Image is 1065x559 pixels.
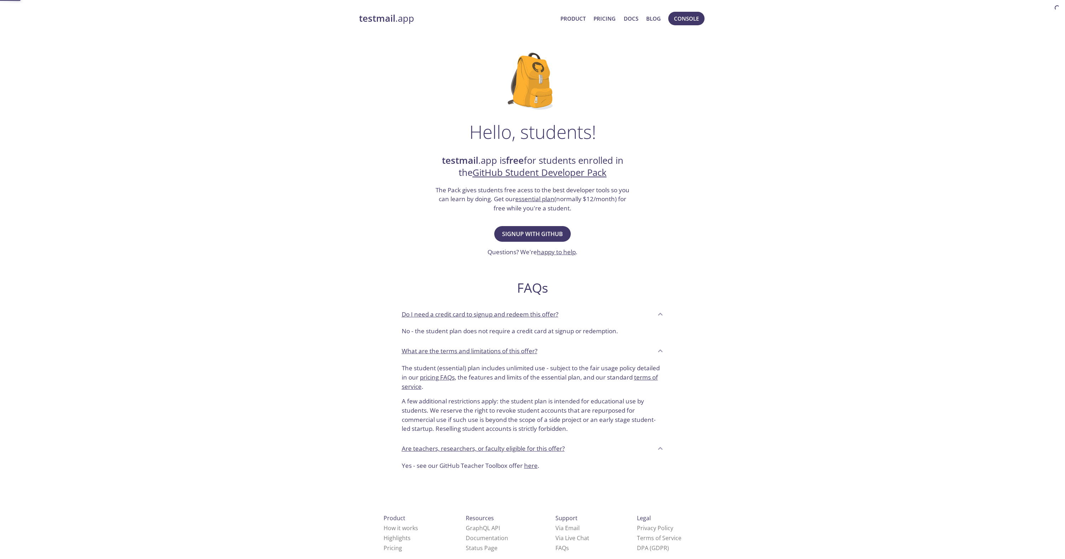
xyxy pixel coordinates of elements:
[502,229,563,239] span: Signup with GitHub
[402,310,558,319] p: Do I need a credit card to signup and redeem this offer?
[359,12,555,25] a: testmail.app
[646,14,661,23] a: Blog
[396,361,669,439] div: What are the terms and limitations of this offer?
[466,534,508,542] a: Documentation
[359,12,395,25] strong: testmail
[466,544,497,552] a: Status Page
[396,458,669,476] div: Are teachers, researchers, or faculty eligible for this offer?
[487,247,578,257] h3: Questions? We're .
[396,439,669,458] div: Are teachers, researchers, or faculty eligible for this offer?
[384,524,418,532] a: How it works
[494,226,571,242] button: Signup with GitHub
[637,524,673,532] a: Privacy Policy
[384,534,411,542] a: Highlights
[506,154,524,167] strong: free
[566,544,569,552] span: s
[537,248,576,256] a: happy to help
[402,364,664,391] p: The student (essential) plan includes unlimited use - subject to the fair usage policy detailed i...
[402,461,664,470] p: Yes - see our GitHub Teacher Toolbox offer .
[435,186,631,213] h3: The Pack gives students free acess to the best developer tools so you can learn by doing. Get our...
[515,195,554,203] a: essential plan
[420,373,455,381] a: pricing FAQs
[624,14,638,23] a: Docs
[466,524,500,532] a: GraphQL API
[402,373,658,391] a: terms of service
[396,280,669,296] h2: FAQs
[396,304,669,324] div: Do I need a credit card to signup and redeem this offer?
[555,524,580,532] a: Via Email
[637,534,681,542] a: Terms of Service
[473,166,607,179] a: GitHub Student Developer Pack
[594,14,616,23] a: Pricing
[402,391,664,433] p: A few additional restrictions apply: the student plan is intended for educational use by students...
[396,324,669,341] div: Do I need a credit card to signup and redeem this offer?
[384,514,405,522] span: Product
[469,121,596,142] h1: Hello, students!
[637,514,651,522] span: Legal
[508,53,557,110] img: github-student-backpack.png
[668,12,705,25] button: Console
[402,444,565,453] p: Are teachers, researchers, or faculty eligible for this offer?
[396,341,669,361] div: What are the terms and limitations of this offer?
[524,461,538,470] a: here
[402,326,664,336] p: No - the student plan does not require a credit card at signup or redemption.
[637,544,669,552] a: DPA (GDPR)
[384,544,402,552] a: Pricing
[435,155,631,179] h2: .app is for students enrolled in the
[674,14,699,23] span: Console
[555,514,578,522] span: Support
[466,514,494,522] span: Resources
[442,154,478,167] strong: testmail
[555,534,589,542] a: Via Live Chat
[555,544,569,552] a: FAQ
[402,346,537,356] p: What are the terms and limitations of this offer?
[560,14,586,23] a: Product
